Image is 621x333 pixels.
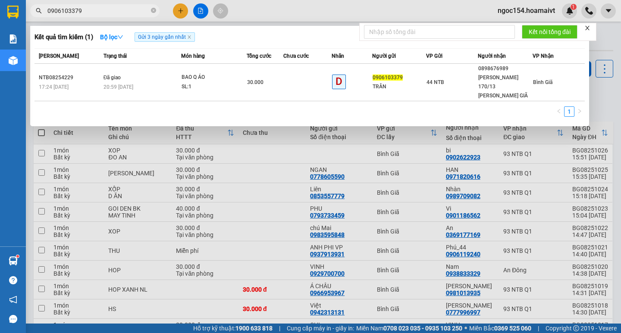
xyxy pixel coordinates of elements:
[181,53,205,59] span: Món hàng
[478,53,506,59] span: Người nhận
[9,34,18,44] img: solution-icon
[529,27,571,37] span: Kết nối tổng đài
[9,315,17,323] span: message
[100,34,123,40] strong: Bộ lọc
[533,53,554,59] span: VP Nhận
[426,53,442,59] span: VP Gửi
[9,256,18,265] img: warehouse-icon
[103,53,127,59] span: Trạng thái
[187,35,191,39] span: close
[135,32,195,42] span: Gửi 3 ngày gần nhất
[34,33,93,42] h3: Kết quả tìm kiếm ( 1 )
[584,25,590,31] span: close
[283,53,309,59] span: Chưa cước
[151,8,156,13] span: close-circle
[577,109,582,114] span: right
[247,53,271,59] span: Tổng cước
[332,75,346,89] span: D
[39,73,101,82] div: NTB08254229
[332,53,344,59] span: Nhãn
[7,6,19,19] img: logo-vxr
[565,107,574,116] a: 1
[103,84,133,90] span: 20:59 [DATE]
[151,7,156,15] span: close-circle
[522,25,577,39] button: Kết nối tổng đài
[39,84,69,90] span: 17:24 [DATE]
[574,106,585,117] button: right
[427,79,444,85] span: 44 NTB
[39,53,79,59] span: [PERSON_NAME]
[47,6,149,16] input: Tìm tên, số ĐT hoặc mã đơn
[554,106,564,117] li: Previous Page
[564,106,574,117] li: 1
[574,106,585,117] li: Next Page
[9,56,18,65] img: warehouse-icon
[9,296,17,304] span: notification
[556,109,561,114] span: left
[16,255,19,258] sup: 1
[364,25,515,39] input: Nhập số tổng đài
[117,34,123,40] span: down
[373,82,426,91] div: TRÂN
[93,30,130,44] button: Bộ lọcdown
[478,73,532,100] div: [PERSON_NAME] 170/13 [PERSON_NAME] GIÃ
[372,53,396,59] span: Người gửi
[247,79,263,85] span: 30.000
[554,106,564,117] button: left
[373,75,403,81] span: 0906103379
[478,64,532,73] div: 0898676989
[182,82,246,92] div: SL: 1
[182,73,246,82] div: BAO Q ÁO
[9,276,17,284] span: question-circle
[533,79,552,85] span: Bình Giã
[36,8,42,14] span: search
[103,75,121,81] span: Đã giao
